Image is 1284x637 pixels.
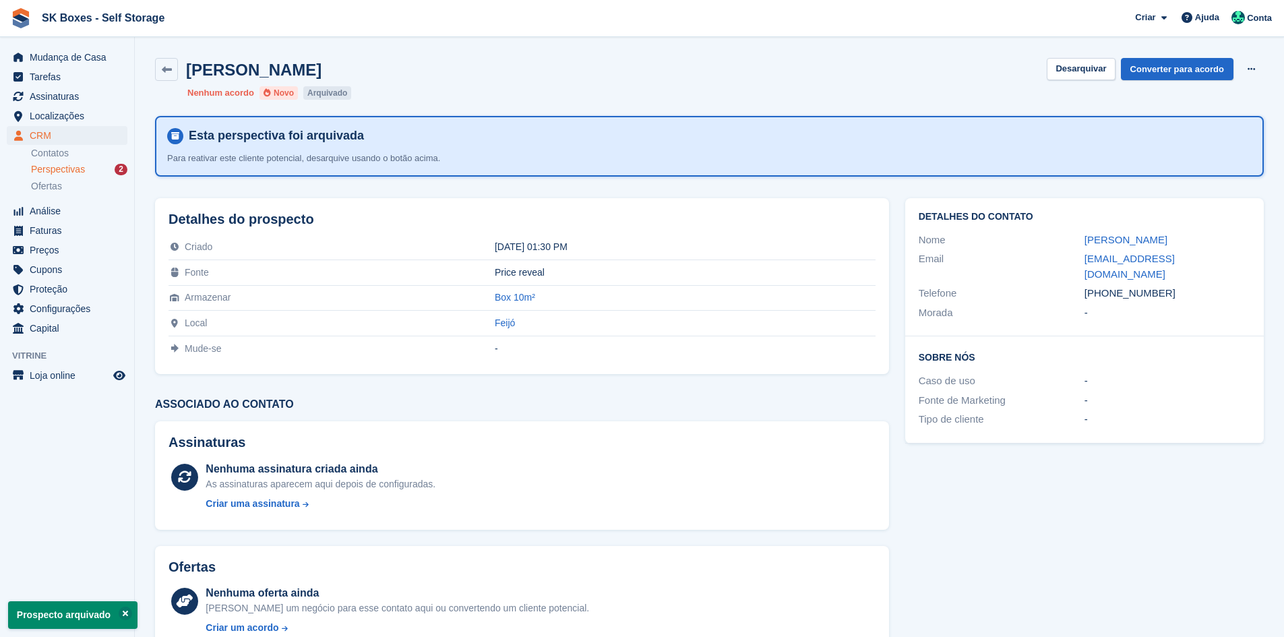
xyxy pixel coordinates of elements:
span: Ajuda [1195,11,1219,24]
span: Localizações [30,107,111,125]
a: Loja de pré-visualização [111,367,127,384]
a: menu [7,87,127,106]
h2: Detalhes do prospecto [169,212,876,227]
span: Faturas [30,221,111,240]
a: Criar uma assinatura [206,497,435,511]
div: - [495,343,876,354]
div: Morada [919,305,1084,321]
p: Para reativar este cliente potencial, desarquive usando o botão acima. [167,152,639,165]
div: Nome [919,233,1084,248]
div: - [1084,373,1250,389]
a: [PERSON_NAME] [1084,234,1167,245]
div: Criar um acordo [206,621,278,635]
div: As assinaturas aparecem aqui depois de configuradas. [206,477,435,491]
span: Criar [1135,11,1155,24]
a: Box 10m² [495,292,535,303]
span: Capital [30,319,111,338]
span: CRM [30,126,111,145]
a: menu [7,107,127,125]
h4: Esta perspectiva foi arquivada [183,128,1252,144]
div: Caso de uso [919,373,1084,389]
span: Criado [185,241,212,252]
div: Tipo de cliente [919,412,1084,427]
a: Contatos [31,147,127,160]
a: menu [7,202,127,220]
span: Assinaturas [30,87,111,106]
a: SK Boxes - Self Storage [36,7,170,29]
span: Tarefas [30,67,111,86]
a: menu [7,280,127,299]
div: Nenhuma assinatura criada ainda [206,461,435,477]
div: Nenhuma oferta ainda [206,585,589,601]
div: Fonte de Marketing [919,393,1084,408]
span: Proteção [30,280,111,299]
span: Local [185,317,207,328]
span: Configurações [30,299,111,318]
h2: Detalhes do contato [919,212,1250,222]
a: menu [7,319,127,338]
a: menu [7,366,127,385]
div: Criar uma assinatura [206,497,299,511]
a: menu [7,67,127,86]
span: Análise [30,202,111,220]
span: Ofertas [31,180,62,193]
h2: [PERSON_NAME] [186,61,322,79]
img: SK Boxes - Comercial [1231,11,1245,24]
h2: Assinaturas [169,435,876,450]
a: menu [7,260,127,279]
div: - [1084,305,1250,321]
span: Vitrine [12,349,134,363]
span: Armazenar [185,292,231,303]
img: stora-icon-8386f47178a22dfd0bd8f6a31ec36ba5ce8667c1dd55bd0f319d3a0aa187defe.svg [11,8,31,28]
div: Telefone [919,286,1084,301]
div: - [1084,412,1250,427]
div: 2 [115,164,127,175]
div: Price reveal [495,267,876,278]
a: menu [7,299,127,318]
div: [DATE] 01:30 PM [495,241,876,252]
span: Preços [30,241,111,260]
a: Feijó [495,317,515,328]
div: Email [919,251,1084,282]
a: menu [7,221,127,240]
a: Ofertas [31,179,127,193]
li: Nenhum acordo [187,86,254,100]
a: Criar um acordo [206,621,589,635]
span: Perspectivas [31,163,85,176]
a: menu [7,241,127,260]
span: Conta [1247,11,1272,25]
h3: Associado ao contato [155,398,889,411]
li: Novo [259,86,298,100]
button: Desarquivar [1047,58,1115,80]
div: [PHONE_NUMBER] [1084,286,1250,301]
a: menu [7,126,127,145]
div: - [1084,393,1250,408]
li: Arquivado [303,86,351,100]
h2: Sobre Nós [919,350,1250,363]
h2: Ofertas [169,559,216,575]
span: Mude-se [185,343,221,354]
a: [EMAIL_ADDRESS][DOMAIN_NAME] [1084,253,1175,280]
span: Mudança de Casa [30,48,111,67]
div: [PERSON_NAME] um negócio para esse contato aqui ou convertendo um cliente potencial. [206,601,589,615]
span: Loja online [30,366,111,385]
span: Fonte [185,267,209,278]
span: Cupons [30,260,111,279]
a: Converter para acordo [1121,58,1233,80]
p: Prospecto arquivado [8,601,137,629]
a: menu [7,48,127,67]
a: Perspectivas 2 [31,162,127,177]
